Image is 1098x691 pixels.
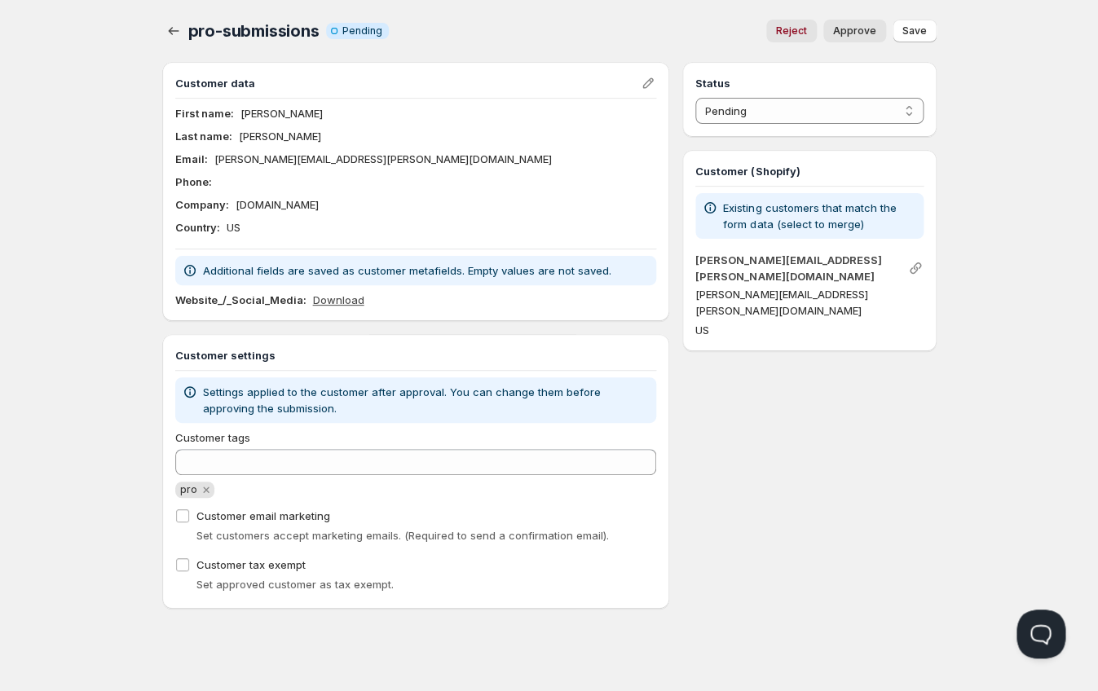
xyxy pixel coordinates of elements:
span: pro-submissions [188,21,320,41]
h3: Customer (Shopify) [695,163,923,179]
button: Approve [823,20,886,42]
span: US [695,323,709,337]
button: Save [893,20,937,42]
b: Email : [175,152,208,165]
b: Website_/_Social_Media : [175,293,306,306]
button: Edit [637,72,659,95]
b: Company : [175,198,229,211]
span: Customer tax exempt [196,558,306,571]
span: Approve [833,24,876,37]
p: [PERSON_NAME][EMAIL_ADDRESS][PERSON_NAME][DOMAIN_NAME] [695,286,923,319]
p: Additional fields are saved as customer metafields. Empty values are not saved. [203,262,611,279]
a: Download [313,292,364,308]
span: Reject [776,24,807,37]
h3: Customer data [175,75,641,91]
span: pro [180,483,197,495]
p: [DOMAIN_NAME] [236,196,319,213]
h3: Customer settings [175,347,657,363]
span: Set approved customer as tax exempt. [196,578,394,591]
span: Pending [342,24,382,37]
b: Last name : [175,130,232,143]
iframe: Help Scout Beacon - Open [1016,610,1065,658]
button: Link [904,249,927,288]
a: [PERSON_NAME][EMAIL_ADDRESS][PERSON_NAME][DOMAIN_NAME] [695,253,881,283]
span: Set customers accept marketing emails. (Required to send a confirmation email). [196,529,609,542]
p: [PERSON_NAME] [239,128,321,144]
h3: Status [695,75,923,91]
b: First name : [175,107,234,120]
span: Customer tags [175,431,250,444]
p: US [227,219,240,235]
p: Existing customers that match the form data (select to merge) [723,200,916,232]
span: Customer email marketing [196,509,330,522]
b: Phone : [175,175,212,188]
button: Reject [766,20,817,42]
button: Remove pro [199,482,214,497]
p: [PERSON_NAME][EMAIL_ADDRESS][PERSON_NAME][DOMAIN_NAME] [214,151,552,167]
span: Save [902,24,927,37]
b: Country : [175,221,220,234]
p: [PERSON_NAME] [240,105,323,121]
p: Settings applied to the customer after approval. You can change them before approving the submiss... [203,384,650,416]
